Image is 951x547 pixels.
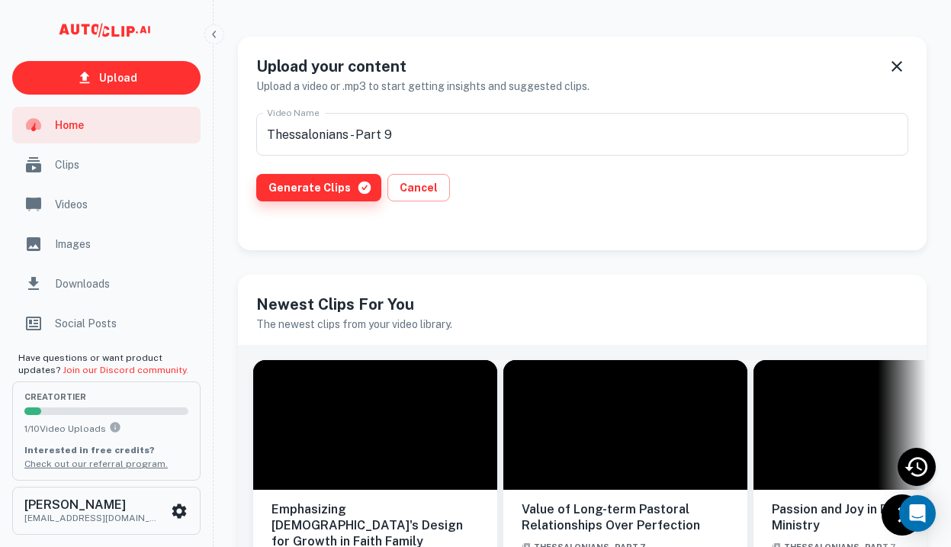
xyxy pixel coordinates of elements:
[55,117,191,134] span: Home
[24,393,188,401] span: creator Tier
[12,146,201,183] a: Clips
[12,61,201,95] a: Upload
[522,502,729,534] h6: Value of Long-term Pastoral Relationships Over Perfection
[109,421,121,433] svg: You can upload 10 videos per month on the creator tier. Upgrade to upload more.
[899,495,936,532] div: Open Intercom Messenger
[256,78,590,95] h6: Upload a video or .mp3 to start getting insights and suggested clips.
[55,156,191,173] span: Clips
[12,226,201,262] a: Images
[24,499,162,511] h6: [PERSON_NAME]
[387,174,450,201] button: Cancel
[18,352,188,375] span: Have questions or want product updates?
[267,106,319,119] label: Video Name
[898,448,936,486] div: Recent Activity
[12,107,201,143] a: Home
[12,381,201,481] button: creatorTier1/10Video UploadsYou can upload 10 videos per month on the creator tier. Upgrade to up...
[99,69,137,86] p: Upload
[256,55,590,78] h5: Upload your content
[55,196,191,213] span: Videos
[12,305,201,342] a: Social Posts
[55,315,191,332] span: Social Posts
[24,511,162,525] p: [EMAIL_ADDRESS][DOMAIN_NAME]
[63,365,188,375] a: Join our Discord community.
[24,459,168,469] a: Check out our referral program.
[256,174,381,201] button: Generate Clips
[256,316,908,333] h6: The newest clips from your video library.
[12,186,201,223] a: Videos
[256,293,908,316] h5: Newest Clips For You
[12,265,201,302] a: Downloads
[885,55,908,78] button: Dismiss
[24,443,188,457] p: Interested in free credits?
[24,421,188,436] p: 1 / 10 Video Uploads
[12,487,201,534] button: [PERSON_NAME][EMAIL_ADDRESS][DOMAIN_NAME]
[55,236,191,253] span: Images
[55,275,191,292] span: Downloads
[256,113,908,156] input: Name your your video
